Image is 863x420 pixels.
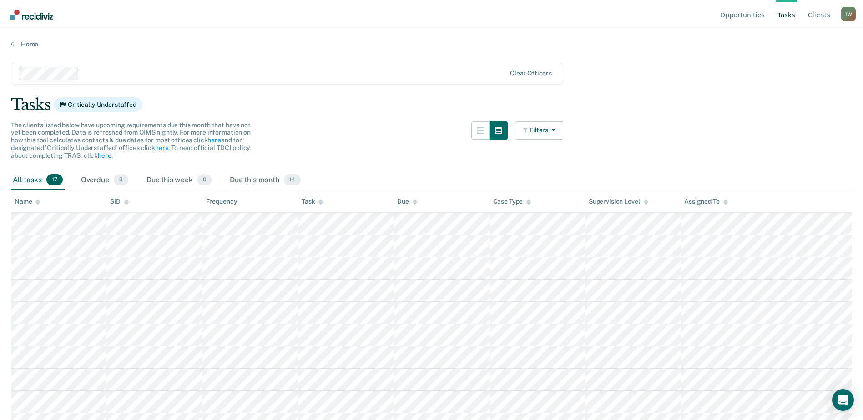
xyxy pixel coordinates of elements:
a: here [155,144,168,151]
div: SID [110,198,129,205]
div: Clear officers [510,70,552,77]
div: Due [397,198,417,205]
div: Due this month14 [228,170,303,190]
div: Due this week0 [145,170,213,190]
div: Assigned To [684,198,727,205]
a: Home [11,40,852,48]
div: All tasks17 [11,170,65,190]
span: Critically Understaffed [54,97,142,112]
span: The clients listed below have upcoming requirements due this month that have not yet been complet... [11,121,251,159]
button: Filters [515,121,563,140]
div: Case Type [493,198,531,205]
a: here [207,136,221,144]
div: Task [302,198,323,205]
span: 17 [46,174,63,186]
span: 0 [197,174,212,186]
div: T W [841,7,856,21]
a: here [98,152,111,159]
div: Frequency [206,198,237,205]
span: 3 [114,174,128,186]
div: Open Intercom Messenger [832,389,854,411]
div: Tasks [11,95,852,114]
button: Profile dropdown button [841,7,856,21]
div: Supervision Level [589,198,648,205]
span: 14 [284,174,301,186]
div: Name [15,198,40,205]
img: Recidiviz [10,10,53,20]
div: Overdue3 [79,170,130,190]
